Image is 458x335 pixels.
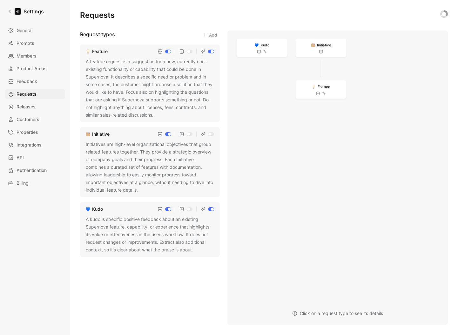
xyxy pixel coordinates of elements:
span: General [17,27,32,34]
a: Product Areas [5,64,65,74]
img: 💡 [86,49,90,54]
span: Prompts [17,39,34,47]
span: Requests [17,90,37,98]
h1: Requests [80,10,115,20]
a: Billing [5,178,65,188]
div: A kudo is specific positive feedback about an existing Supernova feature, capability, or experien... [86,215,214,254]
span: Product Areas [17,65,47,72]
span: Properties [17,128,38,136]
img: 🗂️ [311,43,315,47]
img: 🗂️ [86,132,90,136]
a: 💡Feature [295,80,346,99]
span: Members [17,52,37,60]
img: 💙 [86,207,90,211]
span: Feature [318,84,330,90]
a: API [5,153,65,163]
a: Customers [5,114,65,125]
div: Initiative [92,130,110,138]
span: Kudo [261,42,269,48]
span: Releases [17,103,36,111]
a: 🗂️Initiative [84,130,111,138]
a: Releases [5,102,65,112]
span: Feedback [17,78,37,85]
span: Integrations [17,141,42,149]
button: Add [200,31,220,39]
span: Billing [17,179,29,187]
span: Customers [17,116,39,123]
a: Integrations [5,140,65,150]
a: General [5,25,65,36]
div: Feature [92,48,108,55]
a: 💡Feature [84,48,109,55]
a: 💙Kudo [84,205,104,213]
a: Requests [5,89,65,99]
a: Settings [5,5,46,18]
span: API [17,154,24,161]
a: Members [5,51,65,61]
img: 💙 [255,43,259,47]
a: 💙Kudo [237,39,287,57]
h3: Request types [80,31,115,39]
div: Click on a request type to see its details [292,310,383,317]
a: Authentication [5,165,65,175]
div: A feature request is a suggestion for a new, currently non-existing functionality or capability t... [86,58,214,119]
span: Initiative [317,42,331,48]
a: 🗂️Initiative [295,39,346,57]
div: Initiatives are high-level organizational objectives that group related features together. They p... [86,140,214,194]
div: Kudo [92,205,103,213]
a: Prompts [5,38,65,48]
h1: Settings [24,8,44,15]
a: Feedback [5,76,65,86]
span: Authentication [17,167,47,174]
img: 💡 [312,85,316,89]
a: Properties [5,127,65,137]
